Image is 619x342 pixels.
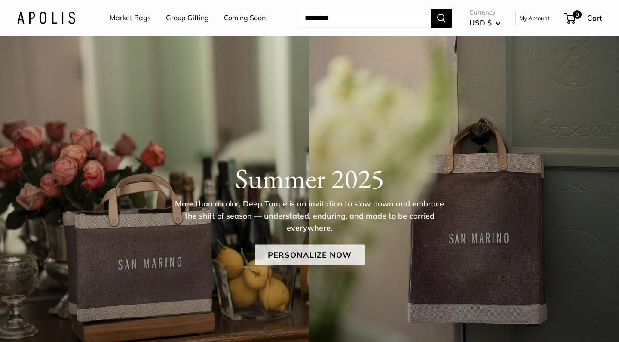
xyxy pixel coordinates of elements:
[573,10,582,19] span: 0
[170,197,449,234] p: More than a color, Deep Taupe is an invitation to slow down and embrace the shift of season — und...
[17,12,75,24] img: Apolis
[469,6,501,18] span: Currency
[166,12,209,25] a: Group Gifting
[255,244,365,265] a: Personalize Now
[298,9,431,28] input: Search...
[587,13,602,22] span: Cart
[431,9,452,28] button: Search
[110,12,151,25] a: Market Bags
[469,16,501,30] button: USD $
[224,12,266,25] a: Coming Soon
[469,18,492,27] span: USD $
[519,13,550,23] a: My Account
[17,162,602,194] h1: Summer 2025
[565,11,602,25] a: 0 Cart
